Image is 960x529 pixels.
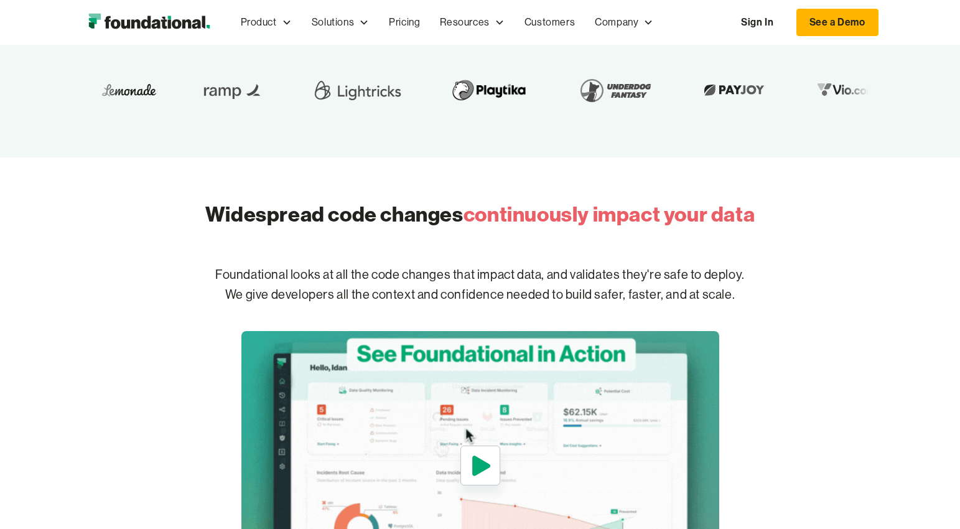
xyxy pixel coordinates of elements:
span: continuously impact your data [464,201,755,227]
div: Product [241,14,277,30]
p: Foundational looks at all the code changes that impact data, and validates they're safe to deploy... [82,245,878,325]
img: Playtika [441,73,530,108]
img: Lightricks [307,73,401,108]
img: Foundational Logo [82,10,216,35]
img: Payjoy [694,80,768,100]
h2: Widespread code changes [205,200,755,229]
a: See a Demo [796,9,878,36]
a: home [82,10,216,35]
a: Sign In [729,9,786,35]
img: Underdog Fantasy [570,73,655,108]
img: Ramp [192,73,267,108]
iframe: Chat Widget [736,385,960,529]
a: Pricing [379,2,430,43]
div: Solutions [302,2,379,43]
div: Resources [430,2,514,43]
img: Lemonade [98,80,152,100]
div: Company [585,2,663,43]
div: Resources [440,14,489,30]
div: Company [595,14,638,30]
div: Product [231,2,302,43]
div: Solutions [312,14,354,30]
a: Customers [515,2,585,43]
img: Vio.com [808,80,880,100]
